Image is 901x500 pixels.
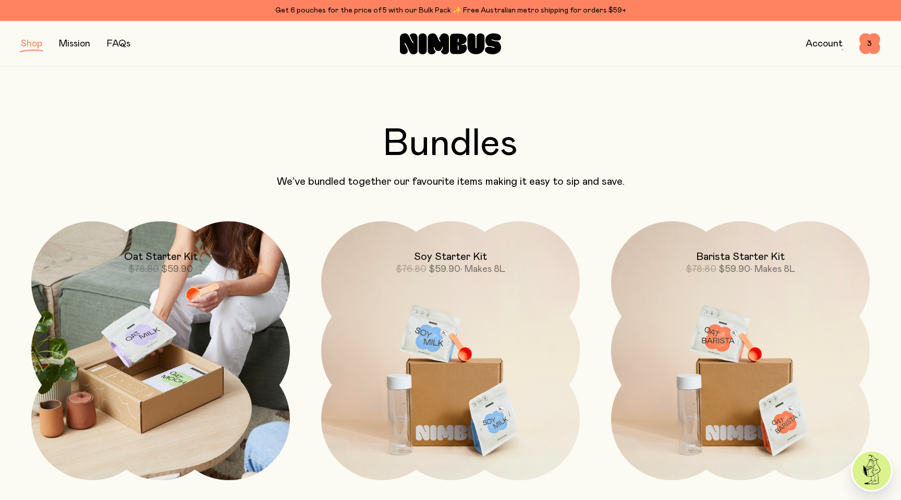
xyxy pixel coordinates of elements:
span: $78.80 [128,265,159,274]
a: Barista Starter Kit$78.80$59.90• Makes 8L [611,221,870,480]
h2: Barista Starter Kit [696,251,785,263]
span: • Makes 8L [460,265,505,274]
img: agent [853,451,891,490]
span: $59.90 [719,265,750,274]
p: We’ve bundled together our favourite items making it easy to sip and save. [21,175,880,188]
span: $78.80 [686,265,716,274]
span: • Makes 8L [750,265,795,274]
a: Oat Starter Kit$78.80$59.90 [31,221,290,480]
h2: Soy Starter Kit [414,251,487,263]
a: Mission [59,39,90,49]
h2: Oat Starter Kit [124,251,198,263]
span: $76.80 [396,265,427,274]
span: $59.90 [161,265,193,274]
span: $59.90 [429,265,460,274]
h2: Bundles [21,125,880,163]
a: FAQs [107,39,130,49]
a: Account [806,39,843,49]
a: Soy Starter Kit$76.80$59.90• Makes 8L [321,221,580,480]
div: Get 6 pouches for the price of 5 with our Bulk Pack ✨ Free Australian metro shipping for orders $59+ [21,4,880,17]
button: 3 [859,33,880,54]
